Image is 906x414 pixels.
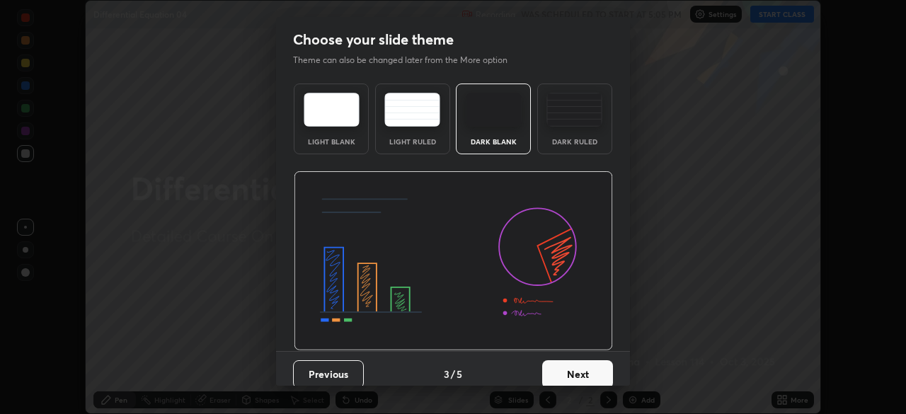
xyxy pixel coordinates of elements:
img: lightRuledTheme.5fabf969.svg [384,93,440,127]
div: Light Ruled [384,138,441,145]
div: Dark Blank [465,138,522,145]
div: Light Blank [303,138,360,145]
h2: Choose your slide theme [293,30,454,49]
button: Next [542,360,613,389]
h4: 5 [457,367,462,381]
h4: / [451,367,455,381]
img: darkRuledTheme.de295e13.svg [546,93,602,127]
img: darkTheme.f0cc69e5.svg [466,93,522,127]
button: Previous [293,360,364,389]
img: lightTheme.e5ed3b09.svg [304,93,360,127]
p: Theme can also be changed later from the More option [293,54,522,67]
img: darkThemeBanner.d06ce4a2.svg [294,171,613,351]
div: Dark Ruled [546,138,603,145]
h4: 3 [444,367,449,381]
